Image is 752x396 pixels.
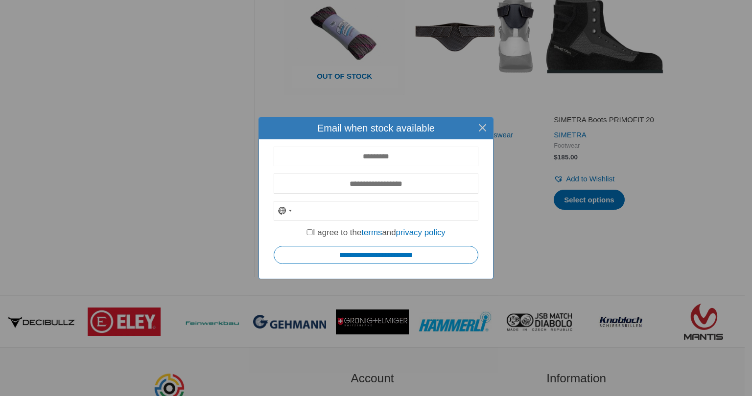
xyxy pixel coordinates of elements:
[306,229,313,236] input: I agree to thetermsandprivacy policy
[396,228,446,237] a: privacy policy
[471,117,493,139] button: Close this dialog
[361,228,382,237] a: terms
[274,201,297,220] button: Selected country
[266,122,486,134] h4: Email when stock available
[306,228,446,237] label: I agree to the and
